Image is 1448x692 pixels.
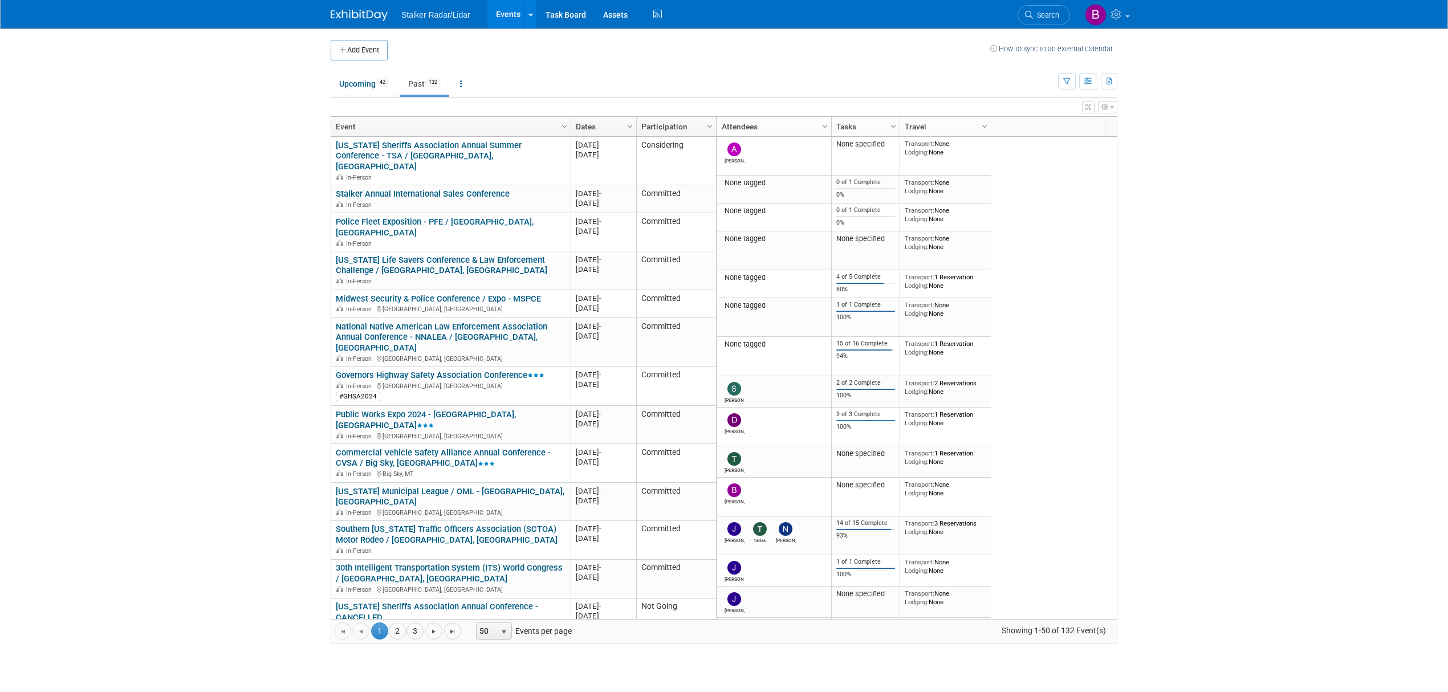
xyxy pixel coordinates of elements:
[406,622,424,640] a: 3
[336,433,343,438] img: In-Person Event
[905,410,987,427] div: 1 Reservation None
[400,73,449,95] a: Past132
[625,122,634,131] span: Column Settings
[836,219,896,227] div: 0%
[376,78,389,87] span: 42
[836,206,896,214] div: 0 of 1 Complete
[704,117,717,134] a: Column Settings
[905,589,934,597] span: Transport:
[336,470,343,476] img: In-Person Event
[1018,5,1070,25] a: Search
[576,496,631,506] div: [DATE]
[836,301,896,309] div: 1 of 1 Complete
[336,304,566,314] div: [GEOGRAPHIC_DATA], [GEOGRAPHIC_DATA]
[576,524,631,534] div: [DATE]
[753,522,767,536] img: tadas eikinas
[599,524,601,533] span: -
[905,178,934,186] span: Transport:
[836,234,896,243] div: None specified
[576,419,631,429] div: [DATE]
[599,322,601,331] span: -
[636,367,716,406] td: Committed
[905,458,929,466] span: Lodging:
[727,382,741,396] img: Scott Berry
[727,522,741,536] img: John Kestel
[636,599,716,637] td: Not Going
[338,627,347,636] span: Go to the first page
[336,431,566,441] div: [GEOGRAPHIC_DATA], [GEOGRAPHIC_DATA]
[905,558,934,566] span: Transport:
[371,622,388,640] span: 1
[722,301,827,310] div: None tagged
[905,481,934,489] span: Transport:
[636,560,716,599] td: Committed
[336,370,544,380] a: Governors Highway Safety Association Conference
[836,392,896,400] div: 100%
[905,388,929,396] span: Lodging:
[836,558,896,566] div: 1 of 1 Complete
[636,483,716,521] td: Committed
[905,489,929,497] span: Lodging:
[599,294,601,303] span: -
[819,117,832,134] a: Column Settings
[636,290,716,318] td: Committed
[905,519,934,527] span: Transport:
[560,122,569,131] span: Column Settings
[727,452,741,466] img: Thomas Kenia
[336,278,343,283] img: In-Person Event
[336,255,547,276] a: [US_STATE] Life Savers Conference & Law Enforcement Challenge / [GEOGRAPHIC_DATA], [GEOGRAPHIC_DATA]
[477,623,496,639] span: 50
[836,314,896,321] div: 100%
[979,117,991,134] a: Column Settings
[336,353,566,363] div: [GEOGRAPHIC_DATA], [GEOGRAPHIC_DATA]
[599,255,601,264] span: -
[905,567,929,575] span: Lodging:
[336,294,541,304] a: Midwest Security & Police Conference / Expo - MSPCE
[599,410,601,418] span: -
[336,409,516,430] a: Public Works Expo 2024 - [GEOGRAPHIC_DATA], [GEOGRAPHIC_DATA]
[888,117,900,134] a: Column Settings
[576,457,631,467] div: [DATE]
[905,140,987,156] div: None None
[334,622,351,640] a: Go to the first page
[336,321,547,353] a: National Native American Law Enforcement Association Annual Conference - NNALEA / [GEOGRAPHIC_DAT...
[336,189,510,199] a: Stalker Annual International Sales Conference
[346,174,375,181] span: In-Person
[905,310,929,317] span: Lodging:
[401,10,470,19] span: Stalker Radar/Lidar
[389,622,406,640] a: 2
[576,563,631,572] div: [DATE]
[636,213,716,251] td: Committed
[836,519,896,527] div: 14 of 15 Complete
[336,509,343,515] img: In-Person Event
[336,240,343,246] img: In-Person Event
[905,410,934,418] span: Transport:
[636,185,716,213] td: Committed
[336,201,343,207] img: In-Person Event
[722,206,827,215] div: None tagged
[836,410,896,418] div: 3 of 3 Complete
[576,264,631,274] div: [DATE]
[905,348,929,356] span: Lodging:
[836,140,896,149] div: None specified
[905,273,934,281] span: Transport:
[356,627,365,636] span: Go to the previous page
[346,433,375,440] span: In-Person
[1033,11,1059,19] span: Search
[576,370,631,380] div: [DATE]
[905,419,929,427] span: Lodging:
[836,449,896,458] div: None specified
[346,278,375,285] span: In-Person
[722,178,827,188] div: None tagged
[725,156,745,164] div: adam holland
[336,382,343,388] img: In-Person Event
[346,509,375,516] span: In-Person
[336,586,343,592] img: In-Person Event
[727,483,741,497] img: Brian Wong
[336,140,522,172] a: [US_STATE] Sheriffs Association Annual Summer Conference - TSA / [GEOGRAPHIC_DATA], [GEOGRAPHIC_D...
[576,117,629,136] a: Dates
[905,449,987,466] div: 1 Reservation None
[820,122,829,131] span: Column Settings
[836,117,892,136] a: Tasks
[905,301,987,317] div: None None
